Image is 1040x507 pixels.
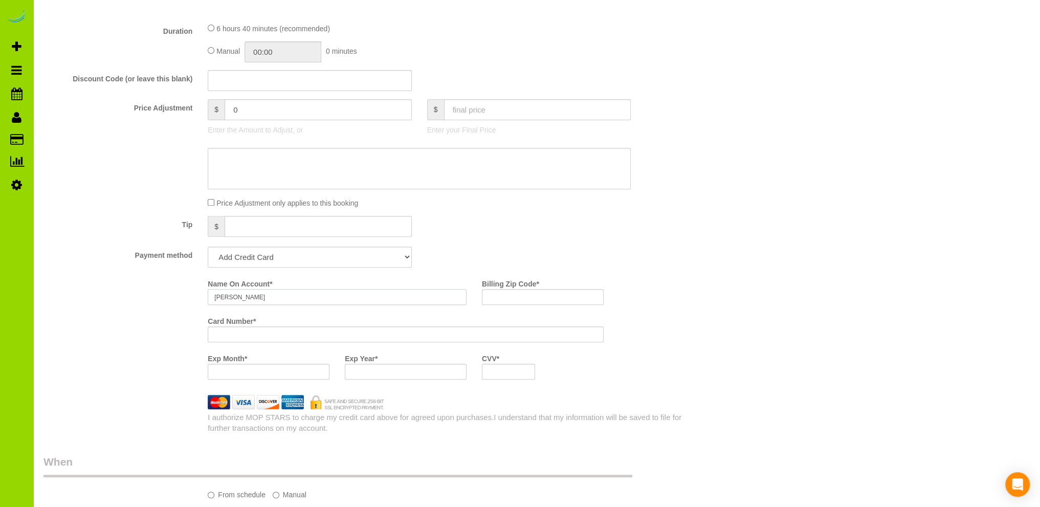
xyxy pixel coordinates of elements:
[208,275,272,289] label: Name On Account
[6,10,27,25] img: Automaid Logo
[427,125,631,135] p: Enter your Final Price
[208,125,411,135] p: Enter the Amount to Adjust, or
[36,70,200,84] label: Discount Code (or leave this blank)
[208,350,247,364] label: Exp Month
[345,350,378,364] label: Exp Year
[208,486,265,500] label: From schedule
[273,486,306,500] label: Manual
[216,199,358,207] span: Price Adjustment only applies to this booking
[444,99,631,120] input: final price
[36,216,200,230] label: Tip
[43,454,632,477] legend: When
[208,99,225,120] span: $
[208,313,256,326] label: Card Number
[36,23,200,36] label: Duration
[208,492,214,498] input: From schedule
[216,25,330,33] span: 6 hours 40 minutes (recommended)
[1005,472,1030,497] div: Open Intercom Messenger
[36,247,200,260] label: Payment method
[200,412,693,434] div: I authorize MOP STARS to charge my credit card above for agreed upon purchases.
[326,47,357,55] span: 0 minutes
[200,395,392,409] img: credit cards
[427,99,444,120] span: $
[216,47,240,55] span: Manual
[36,99,200,113] label: Price Adjustment
[273,492,279,498] input: Manual
[482,275,539,289] label: Billing Zip Code
[482,350,499,364] label: CVV
[208,216,225,237] span: $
